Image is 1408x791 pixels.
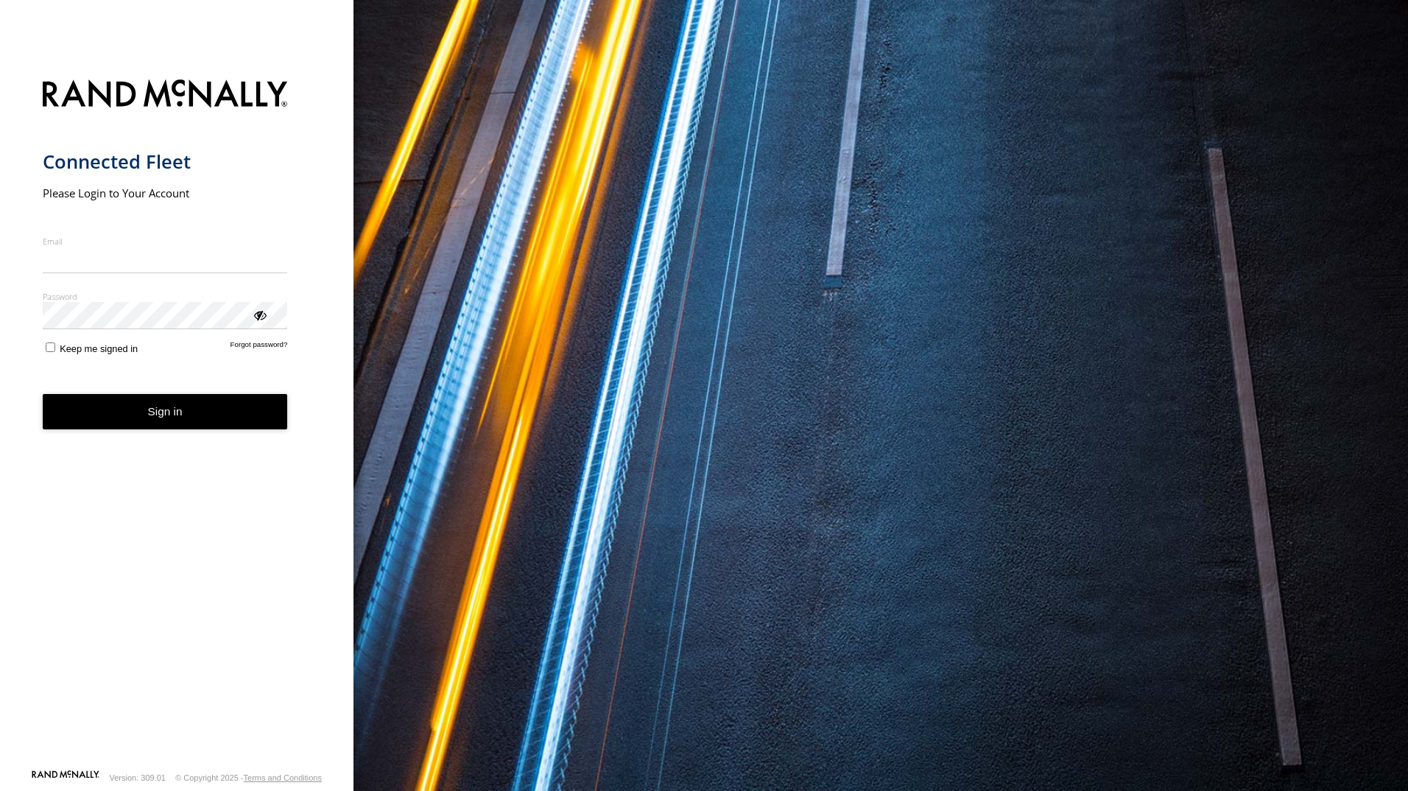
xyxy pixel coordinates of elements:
[230,340,288,354] a: Forgot password?
[60,343,138,354] span: Keep me signed in
[43,394,288,430] button: Sign in
[175,773,322,782] div: © Copyright 2025 -
[43,291,288,302] label: Password
[244,773,322,782] a: Terms and Conditions
[252,307,267,322] div: ViewPassword
[43,186,288,200] h2: Please Login to Your Account
[46,342,55,352] input: Keep me signed in
[43,236,288,247] label: Email
[32,770,99,785] a: Visit our Website
[43,71,311,769] form: main
[43,77,288,114] img: Rand McNally
[43,150,288,174] h1: Connected Fleet
[110,773,166,782] div: Version: 309.01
